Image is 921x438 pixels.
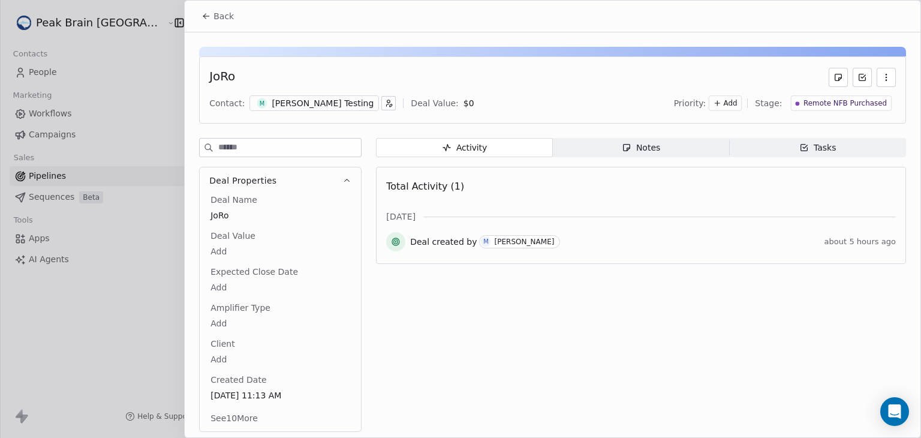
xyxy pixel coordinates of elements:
[463,98,474,108] span: $ 0
[208,374,269,386] span: Created Date
[194,5,241,27] button: Back
[200,194,361,431] div: Deal Properties
[210,389,350,401] span: [DATE] 11:13 AM
[208,302,273,314] span: Amplifier Type
[622,142,660,154] div: Notes
[674,97,706,109] span: Priority:
[210,245,350,257] span: Add
[208,338,237,350] span: Client
[208,194,260,206] span: Deal Name
[804,98,887,109] span: Remote NFB Purchased
[410,236,477,248] span: Deal created by
[880,397,909,426] div: Open Intercom Messenger
[824,237,896,247] span: about 5 hours ago
[483,237,489,247] div: M
[799,142,836,154] div: Tasks
[272,97,374,109] div: [PERSON_NAME] Testing
[257,98,267,109] span: M
[494,238,554,246] div: [PERSON_NAME]
[200,167,361,194] button: Deal Properties
[386,181,464,192] span: Total Activity (1)
[203,407,265,429] button: See10More
[210,317,350,329] span: Add
[386,211,416,223] span: [DATE]
[209,97,245,109] div: Contact:
[210,209,350,221] span: JoRo
[208,266,300,278] span: Expected Close Date
[213,10,234,22] span: Back
[208,230,258,242] span: Deal Value
[210,353,350,365] span: Add
[210,281,350,293] span: Add
[209,175,276,187] span: Deal Properties
[209,68,235,87] div: JoRo
[724,98,738,109] span: Add
[755,97,782,109] span: Stage:
[411,97,458,109] div: Deal Value:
